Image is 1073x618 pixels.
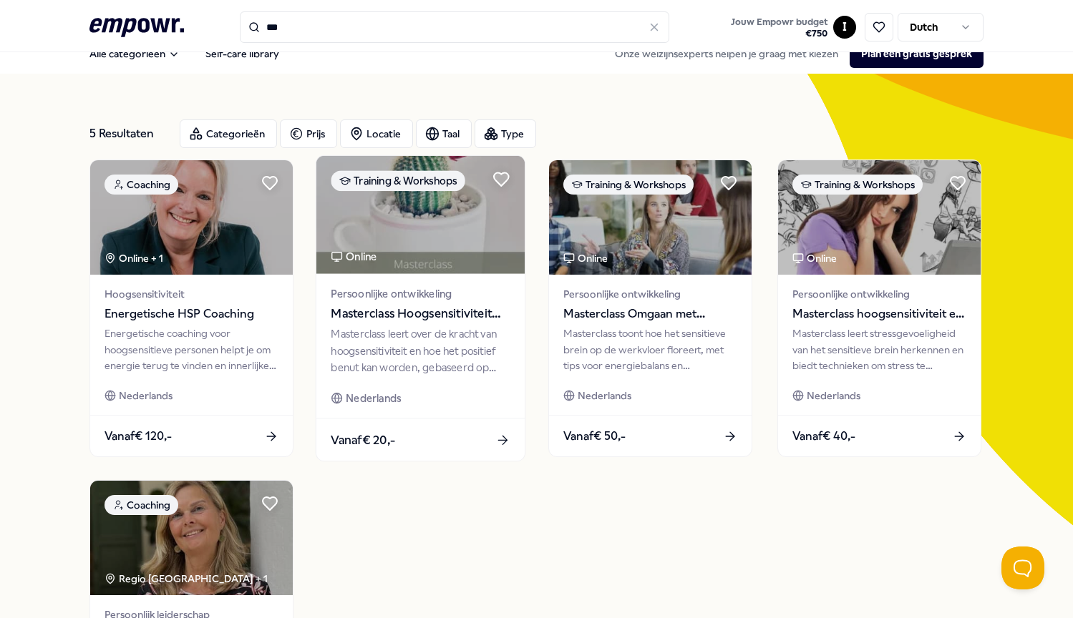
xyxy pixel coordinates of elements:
button: Prijs [280,119,337,148]
div: Online + 1 [105,250,163,266]
a: package imageTraining & WorkshopsOnlinePersoonlijke ontwikkelingMasterclass Hoogsensitiviteit een... [316,155,526,462]
img: package image [316,156,525,274]
div: Masterclass toont hoe het sensitieve brein op de werkvloer floreert, met tips voor energiebalans ... [563,325,737,373]
iframe: Help Scout Beacon - Open [1001,546,1044,589]
button: Taal [416,119,472,148]
div: Masterclass leert stressgevoeligheid van het sensitieve brein herkennen en biedt technieken om st... [792,325,966,373]
img: package image [90,160,293,275]
span: Nederlands [578,388,631,403]
a: package imageCoachingOnline + 1HoogsensitiviteitEnergetische HSP CoachingEnergetische coaching vo... [89,160,293,457]
span: Masterclass Hoogsensitiviteit een inleiding [331,305,510,323]
span: Nederlands [346,390,401,406]
span: Vanaf € 20,- [331,431,396,449]
div: Training & Workshops [331,170,465,191]
div: Coaching [105,175,178,195]
input: Search for products, categories or subcategories [240,11,669,43]
div: Training & Workshops [563,175,694,195]
a: package imageTraining & WorkshopsOnlinePersoonlijke ontwikkelingMasterclass hoogsensitiviteit en ... [777,160,981,457]
a: Jouw Empowr budget€750 [725,12,833,42]
button: Locatie [340,119,413,148]
span: Masterclass Omgaan met hoogsensitiviteit op werk [563,305,737,323]
span: Vanaf € 40,- [792,427,855,446]
div: Regio [GEOGRAPHIC_DATA] + 1 [105,571,268,587]
button: Jouw Empowr budget€750 [728,14,830,42]
div: Online [792,250,837,266]
div: Coaching [105,495,178,515]
span: Vanaf € 120,- [105,427,172,446]
span: Persoonlijke ontwikkeling [792,286,966,302]
div: Training & Workshops [792,175,923,195]
a: Self-care library [194,39,291,68]
button: Plan een gratis gesprek [850,39,984,68]
img: package image [90,481,293,595]
button: Categorieën [180,119,277,148]
img: package image [778,160,981,275]
span: Vanaf € 50,- [563,427,626,446]
div: Onze welzijnsexperts helpen je graag met kiezen [603,39,984,68]
button: Type [475,119,536,148]
img: package image [549,160,752,275]
span: € 750 [731,28,827,39]
span: Energetische HSP Coaching [105,305,278,323]
span: Hoogsensitiviteit [105,286,278,302]
button: I [833,16,856,39]
span: Persoonlijke ontwikkeling [331,285,510,302]
span: Nederlands [119,388,173,403]
span: Masterclass hoogsensitiviteit en stress [792,305,966,323]
span: Persoonlijke ontwikkeling [563,286,737,302]
span: Nederlands [807,388,860,403]
a: package imageTraining & WorkshopsOnlinePersoonlijke ontwikkelingMasterclass Omgaan met hoogsensit... [548,160,752,457]
div: Energetische coaching voor hoogsensitieve personen helpt je om energie terug te vinden en innerli... [105,325,278,373]
button: Alle categorieën [78,39,191,68]
div: Online [331,248,377,265]
div: Online [563,250,608,266]
div: Masterclass leert over de kracht van hoogsensitiviteit en hoe het positief benut kan worden, geba... [331,326,510,376]
div: 5 Resultaten [89,119,168,148]
span: Jouw Empowr budget [731,16,827,28]
nav: Main [78,39,291,68]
